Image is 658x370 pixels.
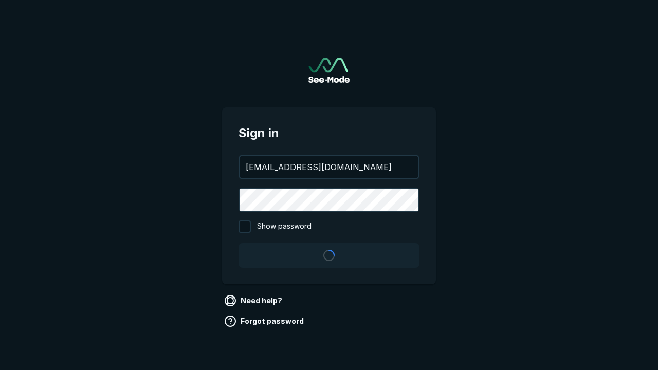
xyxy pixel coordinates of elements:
a: Need help? [222,292,286,309]
input: your@email.com [240,156,418,178]
a: Go to sign in [308,58,350,83]
a: Forgot password [222,313,308,329]
span: Sign in [239,124,419,142]
img: See-Mode Logo [308,58,350,83]
span: Show password [257,220,312,233]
